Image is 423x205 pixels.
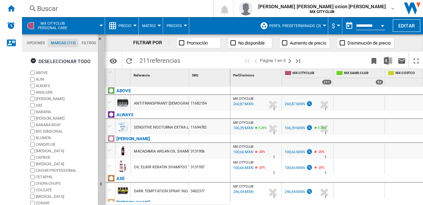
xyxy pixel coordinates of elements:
[284,149,313,156] div: 100,66 MXN
[273,194,275,201] div: Tiempo de entrega : 1 día
[134,159,192,175] div: OIL ELIXIR KERATIN SHAMPOO 1L
[36,109,95,114] label: BABARIA
[409,52,423,69] button: Maximizar
[376,80,383,85] div: 52 offers sold by MX SAMS CLUB
[232,69,282,80] div: Perfil mínimo Sort None
[191,69,230,80] div: Sort None
[233,160,253,164] span: MX CITYCLUB
[36,181,95,186] label: CHUPA CHUPS
[134,144,201,159] div: MACADAMIA ARGAN OIL SHAMPOO 1L
[117,69,130,80] div: Sort None
[118,24,132,28] span: Precio
[232,69,282,80] div: Sort None
[324,130,327,137] div: Tiempo de entrega : 1 día
[36,135,95,141] label: BLUMEN
[79,39,99,47] md-tab-item: Filtros
[269,24,321,28] span: Perfil predeterminado (3)
[258,150,263,154] span: -20
[335,69,385,86] div: MX SAMS CLUB 52 offers sold by MX SAMS CLUB
[133,39,169,46] div: FILTRAR POR
[142,17,159,34] button: Matriz
[317,165,321,173] i: %
[279,37,330,48] button: Aumento de precio
[36,96,95,101] label: [PERSON_NAME]
[232,149,253,156] div: Última actualización : martes, 19 de agosto de 2025 6:04
[317,125,321,133] i: %
[290,40,326,46] span: Aumento de precio
[342,19,356,33] button: md-calendar
[30,149,35,153] input: brand.name
[284,189,313,195] div: 246,54 MXN
[337,37,395,48] button: Disminución de precio
[30,162,35,166] input: brand.name
[258,125,262,133] i: %
[395,52,409,69] button: Enviar este reporte por correo electrónico
[285,150,305,154] div: 100,66 MXN
[233,121,253,124] span: MX CITYCLUB
[286,52,294,69] button: Página siguiente
[36,148,95,154] label: [MEDICAL_DATA]
[258,165,262,173] i: %
[306,165,313,170] img: promotionV3.png
[134,73,150,77] span: Referencia
[36,174,95,180] label: CETAPHIL
[37,4,195,13] div: Buscar
[142,24,156,28] span: Matriz
[269,17,324,34] button: Perfil predeterminado (3)
[30,142,35,147] input: brand.name
[258,3,386,10] span: [PERSON_NAME] [PERSON_NAME] onion [PERSON_NAME]
[30,103,35,108] input: brand.name
[260,17,324,34] div: Perfil predeterminado (3)
[258,126,264,130] span: 5.26
[36,103,95,108] label: AXE
[30,181,35,186] input: brand.name
[285,102,305,106] div: 260,87 MXN
[36,155,95,160] label: CAPRICE
[306,149,313,155] img: promotionV3.png
[273,170,275,177] div: Tiempo de entrega : 1 día
[310,10,335,14] b: MX CITYCLUB
[30,55,91,68] div: Deseleccionar todo
[116,111,133,119] div: Haga clic para filtrar por esa marca
[393,19,420,32] button: Editar
[136,52,184,67] span: 211
[189,159,230,174] div: 3131957
[284,125,313,132] div: 106,39 MXN
[322,80,332,85] div: 211 offers sold by MX CITYCLUB
[243,52,252,69] button: Primera página
[30,77,35,82] input: brand.name
[191,69,230,80] div: SKU Sort None
[134,183,200,199] div: DARK TEMPTATION SPRAY 96G 4PACK
[36,122,95,128] label: BANANA BOAT
[284,101,313,108] div: 260,87 MXN
[189,143,230,159] div: 3131956
[36,142,95,147] label: CANDIFLUX
[30,168,35,173] input: brand.name
[108,17,135,34] div: Precio
[36,168,95,173] label: CAVIAR PROFESSIONAL
[116,135,150,143] div: Haga clic para filtrar por esa marca
[30,97,35,101] input: brand.name
[252,52,260,69] button: >Página anterior
[30,175,35,179] input: brand.name
[284,165,313,171] div: 100,66 MXN
[317,149,321,157] i: %
[122,52,136,69] button: Recargar
[38,17,74,34] button: MX CITYCLUBPersonal care
[30,123,35,127] input: brand.name
[36,83,95,88] label: ALWAYS
[332,17,339,34] button: $
[273,154,275,161] div: Tiempo de entrega : 1 día
[233,184,253,188] span: MX CITYCLUB
[192,73,198,77] span: SKU
[36,161,95,167] label: [MEDICAL_DATA]
[273,106,275,113] div: Tiempo de entrega : 1 día
[328,17,342,34] md-menu: Currency
[294,52,302,69] button: Última página
[347,40,391,46] span: Disminución de precio
[260,52,286,69] span: Página 1 en 5
[25,17,101,34] div: MX CITYCLUBPersonal care
[344,71,383,76] span: MX SAMS CLUB
[48,39,79,47] md-tab-item: Marcas (113)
